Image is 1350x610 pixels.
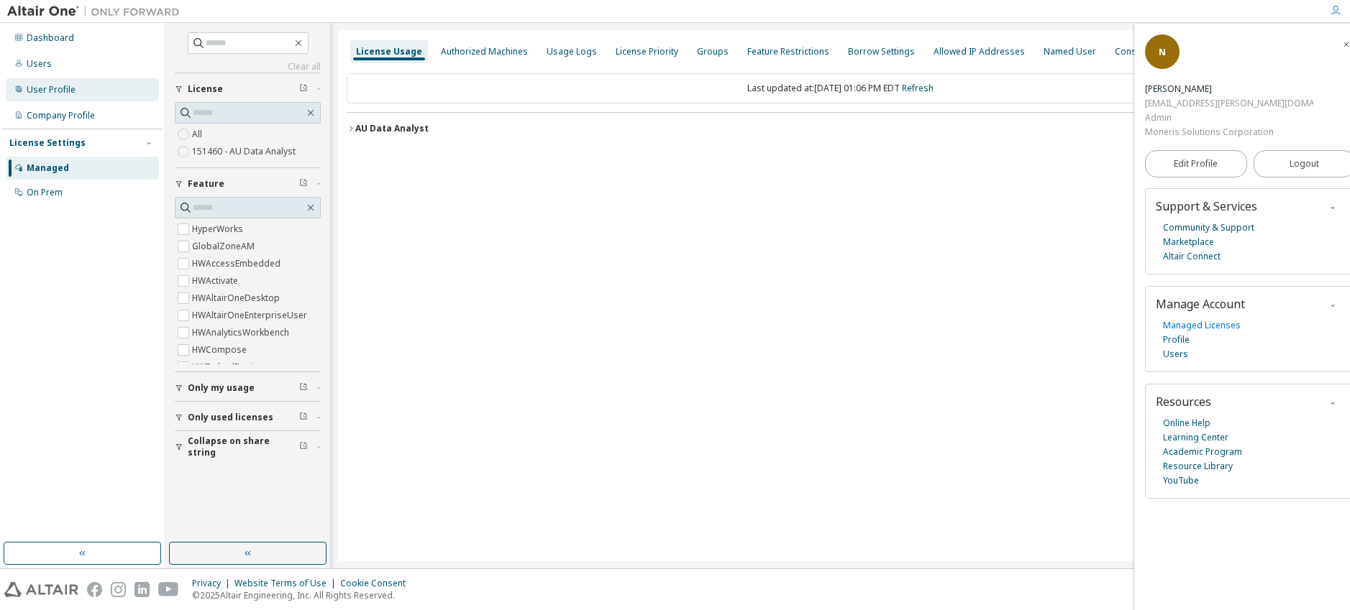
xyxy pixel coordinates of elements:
label: HWEmbedBasic [192,359,260,376]
label: HWAltairOneDesktop [192,290,283,307]
div: AU Data Analyst [355,123,429,134]
label: All [192,126,205,143]
span: Clear filter [299,178,308,190]
div: Groups [697,46,729,57]
label: GlobalZoneAM [192,238,257,255]
a: Learning Center [1163,430,1228,445]
span: Manage Account [1156,296,1245,312]
div: License Settings [9,137,86,149]
span: Logout [1290,157,1319,171]
div: Dashboard [27,32,74,44]
img: facebook.svg [87,582,102,597]
p: © 2025 Altair Engineering, Inc. All Rights Reserved. [192,589,414,601]
div: Authorized Machines [441,46,528,57]
div: Allowed IP Addresses [934,46,1025,57]
span: Edit Profile [1174,158,1218,170]
div: Last updated at: [DATE] 01:06 PM EDT [347,73,1334,103]
div: Privacy [192,578,234,589]
span: Clear filter [299,382,308,394]
span: Resources [1156,394,1211,410]
a: Managed Licenses [1163,318,1241,333]
div: Moneris Solutions Corporation [1145,125,1313,139]
a: Refresh [902,82,934,94]
button: Collapse on share string [175,431,321,463]
label: HyperWorks [192,221,246,238]
span: Clear filter [299,412,308,423]
div: User Profile [27,84,76,96]
button: Feature [175,168,321,200]
div: Borrow Settings [848,46,915,57]
span: Collapse on share string [188,435,299,458]
img: altair_logo.svg [4,582,78,597]
div: License Priority [616,46,678,57]
span: Clear filter [299,83,308,95]
img: youtube.svg [158,582,179,597]
a: YouTube [1163,473,1199,488]
a: Academic Program [1163,445,1242,459]
a: Marketplace [1163,235,1214,249]
img: linkedin.svg [134,582,150,597]
div: Company Profile [27,110,95,121]
div: Usage Logs [547,46,597,57]
span: Support & Services [1156,198,1257,214]
span: Feature [188,178,224,190]
span: License [188,83,223,95]
button: Only my usage [175,372,321,404]
label: HWAltairOneEnterpriseUser [192,307,310,324]
div: Nav Budhram [1145,82,1313,96]
div: Website Terms of Use [234,578,340,589]
span: Only my usage [188,382,255,394]
div: [EMAIL_ADDRESS][PERSON_NAME][DOMAIN_NAME] [1145,96,1313,111]
a: Profile [1163,333,1190,347]
a: Resource Library [1163,459,1233,473]
div: Managed [27,162,69,174]
span: Only used licenses [188,412,273,423]
div: Named User [1044,46,1096,57]
label: HWActivate [192,272,241,290]
a: Community & Support [1163,221,1254,235]
a: Online Help [1163,416,1210,430]
label: HWCompose [192,341,250,359]
img: Altair One [7,4,187,19]
button: License [175,73,321,105]
button: Only used licenses [175,402,321,433]
img: instagram.svg [111,582,126,597]
div: On Prem [27,187,63,198]
label: HWAnalyticsWorkbench [192,324,292,341]
div: Consumables [1115,46,1172,57]
a: Users [1163,347,1188,361]
span: Clear filter [299,441,308,453]
label: HWAccessEmbedded [192,255,283,272]
label: 151460 - AU Data Analyst [192,143,298,160]
button: AU Data AnalystLicense ID: 151460 [347,113,1334,144]
div: License Usage [356,46,422,57]
div: Users [27,58,52,70]
div: Cookie Consent [340,578,414,589]
div: Admin [1145,111,1313,125]
a: Edit Profile [1145,150,1247,177]
a: Altair Connect [1163,249,1221,264]
div: Feature Restrictions [747,46,829,57]
span: N [1159,46,1166,58]
a: Clear all [175,61,321,73]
